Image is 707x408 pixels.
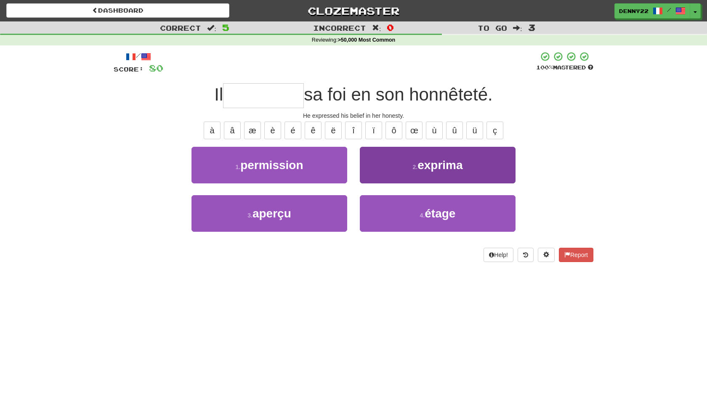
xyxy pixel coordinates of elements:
[204,122,221,139] button: à
[667,7,671,13] span: /
[484,248,513,262] button: Help!
[222,22,229,32] span: 5
[252,207,291,220] span: aperçu
[528,22,535,32] span: 3
[412,164,417,170] small: 2 .
[214,85,223,104] span: Il
[536,64,593,72] div: Mastered
[365,122,382,139] button: ï
[486,122,503,139] button: ç
[207,24,216,32] span: :
[619,7,649,15] span: Denny22
[372,24,381,32] span: :
[305,122,322,139] button: ê
[385,122,402,139] button: ô
[513,24,522,32] span: :
[191,147,347,183] button: 1.permission
[426,122,443,139] button: ù
[247,212,252,219] small: 3 .
[264,122,281,139] button: è
[191,195,347,232] button: 3.aperçu
[559,248,593,262] button: Report
[345,122,362,139] button: î
[114,66,144,73] span: Score:
[338,37,395,43] strong: >50,000 Most Common
[518,248,534,262] button: Round history (alt+y)
[425,207,455,220] span: étage
[284,122,301,139] button: é
[360,195,516,232] button: 4.étage
[149,63,163,73] span: 80
[406,122,423,139] button: œ
[466,122,483,139] button: ü
[235,164,240,170] small: 1 .
[325,122,342,139] button: ë
[360,147,516,183] button: 2.exprima
[446,122,463,139] button: û
[244,122,261,139] button: æ
[420,212,425,219] small: 4 .
[304,85,492,104] span: sa foi en son honnêteté.
[114,51,163,62] div: /
[242,3,465,18] a: Clozemaster
[387,22,394,32] span: 0
[313,24,366,32] span: Incorrect
[6,3,229,18] a: Dashboard
[160,24,201,32] span: Correct
[478,24,507,32] span: To go
[536,64,553,71] span: 100 %
[614,3,690,19] a: Denny22 /
[417,159,462,172] span: exprima
[114,111,593,120] div: He expressed his belief in her honesty.
[240,159,303,172] span: permission
[224,122,241,139] button: â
